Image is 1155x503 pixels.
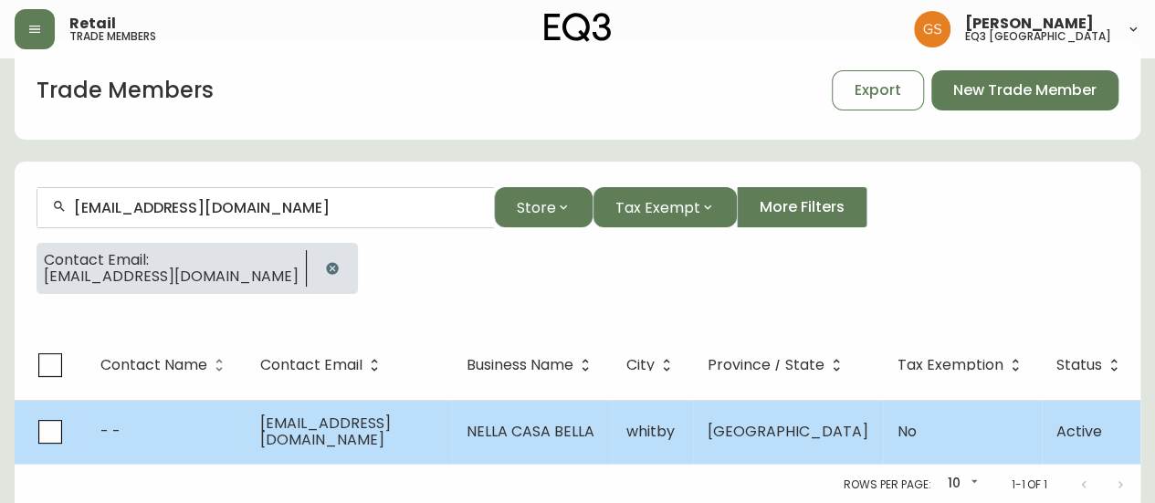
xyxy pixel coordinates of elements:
button: New Trade Member [931,70,1118,110]
span: Business Name [467,357,597,373]
span: Contact Name [100,357,231,373]
span: [PERSON_NAME] [965,16,1094,31]
span: City [626,360,655,371]
img: logo [544,13,612,42]
p: 1-1 of 1 [1011,477,1047,493]
span: Contact Email [260,360,362,371]
span: Business Name [467,360,573,371]
span: - - [100,421,121,442]
h1: Trade Members [37,75,214,106]
span: More Filters [760,197,845,217]
span: Tax Exemption [898,357,1027,373]
h5: eq3 [GEOGRAPHIC_DATA] [965,31,1111,42]
span: Contact Name [100,360,207,371]
input: Search [74,199,479,216]
span: [EMAIL_ADDRESS][DOMAIN_NAME] [44,268,299,285]
button: Export [832,70,924,110]
span: Export [855,80,901,100]
button: Tax Exempt [593,187,737,227]
h5: trade members [69,31,156,42]
span: Tax Exempt [615,196,700,219]
img: 6b403d9c54a9a0c30f681d41f5fc2571 [914,11,950,47]
span: whitby [626,421,675,442]
span: City [626,357,678,373]
span: Province / State [708,357,848,373]
span: Retail [69,16,116,31]
span: Province / State [708,360,824,371]
span: Status [1056,360,1102,371]
span: No [898,421,917,442]
span: [EMAIL_ADDRESS][DOMAIN_NAME] [260,413,391,450]
div: 10 [938,469,982,499]
span: Contact Email [260,357,386,373]
span: Store [517,196,556,219]
span: Contact Email: [44,252,299,268]
p: Rows per page: [844,477,930,493]
span: New Trade Member [953,80,1097,100]
span: Status [1056,357,1126,373]
span: [GEOGRAPHIC_DATA] [708,421,868,442]
span: Tax Exemption [898,360,1003,371]
span: NELLA CASA BELLA [467,421,594,442]
button: Store [494,187,593,227]
button: More Filters [737,187,867,227]
span: Active [1056,421,1102,442]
